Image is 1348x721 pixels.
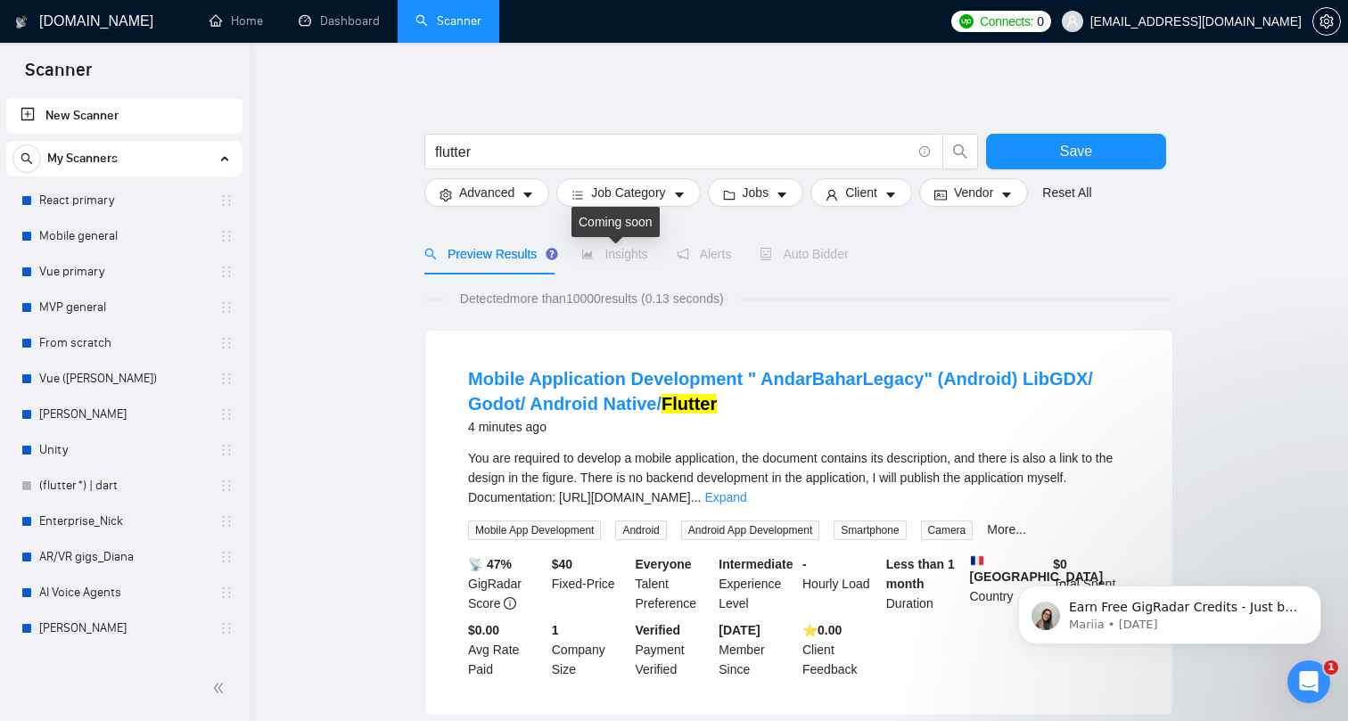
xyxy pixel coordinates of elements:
[571,207,660,237] div: Coming soon
[723,188,736,201] span: folder
[1312,7,1341,36] button: setting
[662,394,717,414] mark: Flutter
[468,520,601,540] span: Mobile App Development
[6,98,242,134] li: New Scanner
[715,554,799,613] div: Experience Level
[78,52,308,491] span: Earn Free GigRadar Credits - Just by Sharing Your Story! 💬 Want more credits for sending proposal...
[435,141,911,163] input: Search Freelance Jobs...
[13,152,40,165] span: search
[468,623,499,637] b: $0.00
[440,188,452,201] span: setting
[39,183,209,218] a: React primary
[921,520,974,540] span: Camera
[548,554,632,613] div: Fixed-Price
[986,134,1166,169] button: Save
[39,325,209,361] a: From scratch
[212,679,230,697] span: double-left
[415,13,481,29] a: searchScanner
[219,514,234,528] span: holder
[799,554,883,613] div: Hourly Load
[632,620,716,679] div: Payment Verified
[719,623,760,637] b: [DATE]
[544,246,560,262] div: Tooltip anchor
[959,14,974,29] img: upwork-logo.png
[715,620,799,679] div: Member Since
[78,69,308,85] p: Message from Mariia, sent 4w ago
[884,188,897,201] span: caret-down
[802,623,842,637] b: ⭐️ 0.00
[504,597,516,610] span: info-circle
[826,188,838,201] span: user
[15,8,28,37] img: logo
[1037,12,1044,31] span: 0
[39,575,209,610] a: AI Voice Agents
[219,336,234,350] span: holder
[581,248,594,260] span: area-chart
[468,369,1093,414] a: Mobile Application Development " AndarBaharLegacy" (Android) LibGDX/ Godot/ Android Native/Flutter
[219,586,234,600] span: holder
[571,188,584,201] span: bars
[632,554,716,613] div: Talent Preference
[219,300,234,315] span: holder
[47,141,118,176] span: My Scanners
[210,13,263,29] a: homeHome
[954,183,993,202] span: Vendor
[943,143,977,160] span: search
[743,183,769,202] span: Jobs
[468,416,1130,438] div: 4 minutes ago
[448,289,736,308] span: Detected more than 10000 results (0.13 seconds)
[219,479,234,493] span: holder
[424,248,437,260] span: search
[581,247,647,261] span: Insights
[39,504,209,539] a: Enterprise_Nick
[883,554,966,613] div: Duration
[39,254,209,290] a: Vue primary
[556,178,700,207] button: barsJob Categorycaret-down
[219,193,234,208] span: holder
[1287,660,1330,703] iframe: Intercom live chat
[799,620,883,679] div: Client Feedback
[39,646,209,682] a: ai built | lovable |
[219,372,234,386] span: holder
[942,134,978,169] button: search
[1066,15,1079,28] span: user
[691,490,702,504] span: ...
[1000,188,1013,201] span: caret-down
[219,407,234,422] span: holder
[971,554,983,567] img: 🇫🇷
[636,557,692,571] b: Everyone
[987,522,1026,537] a: More...
[970,554,1104,584] b: [GEOGRAPHIC_DATA]
[424,247,553,261] span: Preview Results
[219,229,234,243] span: holder
[719,557,793,571] b: Intermediate
[1324,660,1338,675] span: 1
[468,557,512,571] b: 📡 47%
[802,557,807,571] b: -
[39,468,209,504] a: (flutter*) | dart
[919,146,931,158] span: info-circle
[39,397,209,432] a: [PERSON_NAME]
[39,218,209,254] a: Mobile general
[219,265,234,279] span: holder
[934,188,947,201] span: idcard
[552,623,559,637] b: 1
[708,178,804,207] button: folderJobscaret-down
[966,554,1050,613] div: Country
[219,621,234,635] span: holder
[459,183,514,202] span: Advanced
[468,451,1113,504] span: You are required to develop a mobile application, the document contains its description, and ther...
[834,520,906,540] span: Smartphone
[6,141,242,682] li: My Scanners
[39,610,209,646] a: [PERSON_NAME]
[1312,14,1341,29] a: setting
[591,183,665,202] span: Job Category
[776,188,788,201] span: caret-down
[1060,140,1092,162] span: Save
[299,13,380,29] a: dashboardDashboard
[39,432,209,468] a: Unity
[468,448,1130,507] div: You are required to develop a mobile application, the document contains its description, and ther...
[1313,14,1340,29] span: setting
[39,290,209,325] a: MVP general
